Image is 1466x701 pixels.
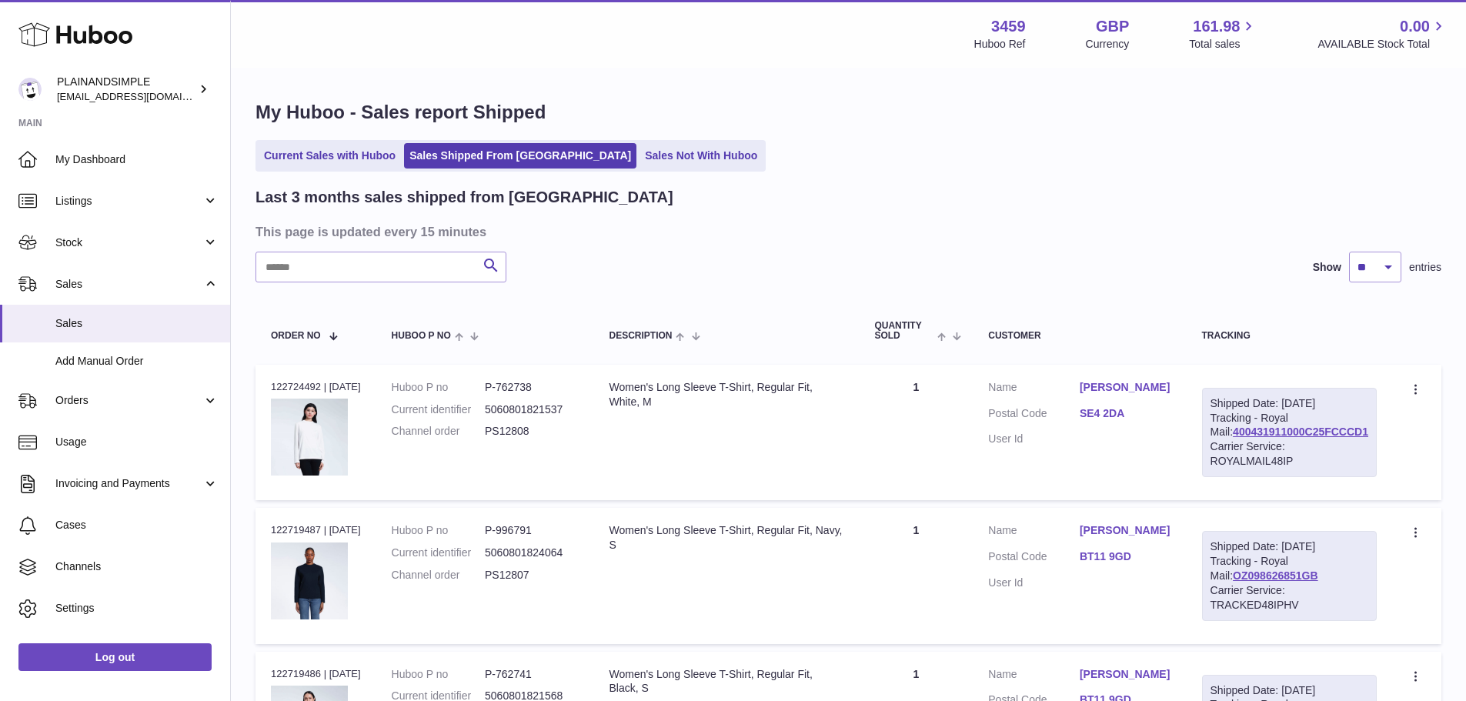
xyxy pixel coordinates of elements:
[392,667,485,682] dt: Huboo P no
[55,277,202,292] span: Sales
[255,187,673,208] h2: Last 3 months sales shipped from [GEOGRAPHIC_DATA]
[485,667,578,682] dd: P-762741
[55,194,202,209] span: Listings
[1080,523,1171,538] a: [PERSON_NAME]
[392,568,485,582] dt: Channel order
[609,380,843,409] div: Women's Long Sleeve T-Shirt, Regular Fit, White, M
[271,523,361,537] div: 122719487 | [DATE]
[1313,260,1341,275] label: Show
[1211,583,1368,613] div: Carrier Service: TRACKED48IPHV
[1189,37,1257,52] span: Total sales
[55,152,219,167] span: My Dashboard
[988,523,1080,542] dt: Name
[859,508,973,643] td: 1
[55,518,219,532] span: Cases
[1233,569,1318,582] a: OZ098626851GB
[1202,531,1377,620] div: Tracking - Royal Mail:
[1080,549,1171,564] a: BT11 9GD
[874,321,933,341] span: Quantity Sold
[18,643,212,671] a: Log out
[988,331,1170,341] div: Customer
[609,331,672,341] span: Description
[1096,16,1129,37] strong: GBP
[392,380,485,395] dt: Huboo P no
[1211,439,1368,469] div: Carrier Service: ROYALMAIL48IP
[55,393,202,408] span: Orders
[271,542,348,619] img: 34591724236949.jpeg
[485,546,578,560] dd: 5060801824064
[988,380,1080,399] dt: Name
[1080,406,1171,421] a: SE4 2DA
[1202,388,1377,477] div: Tracking - Royal Mail:
[271,667,361,681] div: 122719486 | [DATE]
[991,16,1026,37] strong: 3459
[57,90,226,102] span: [EMAIL_ADDRESS][DOMAIN_NAME]
[1317,16,1448,52] a: 0.00 AVAILABLE Stock Total
[1086,37,1130,52] div: Currency
[271,399,348,476] img: 34591682703742.jpeg
[255,100,1441,125] h1: My Huboo - Sales report Shipped
[259,143,401,169] a: Current Sales with Huboo
[859,365,973,500] td: 1
[55,601,219,616] span: Settings
[1317,37,1448,52] span: AVAILABLE Stock Total
[392,424,485,439] dt: Channel order
[485,402,578,417] dd: 5060801821537
[55,316,219,331] span: Sales
[271,380,361,394] div: 122724492 | [DATE]
[1400,16,1430,37] span: 0.00
[1189,16,1257,52] a: 161.98 Total sales
[485,523,578,538] dd: P-996791
[392,546,485,560] dt: Current identifier
[392,331,451,341] span: Huboo P no
[1193,16,1240,37] span: 161.98
[55,559,219,574] span: Channels
[988,576,1080,590] dt: User Id
[392,523,485,538] dt: Huboo P no
[988,549,1080,568] dt: Postal Code
[1233,426,1368,438] a: 400431911000C25FCCCD1
[988,667,1080,686] dt: Name
[55,235,202,250] span: Stock
[1409,260,1441,275] span: entries
[974,37,1026,52] div: Huboo Ref
[255,223,1438,240] h3: This page is updated every 15 minutes
[271,331,321,341] span: Order No
[18,78,42,101] img: internalAdmin-3459@internal.huboo.com
[639,143,763,169] a: Sales Not With Huboo
[485,380,578,395] dd: P-762738
[1211,683,1368,698] div: Shipped Date: [DATE]
[392,402,485,417] dt: Current identifier
[485,568,578,582] dd: PS12807
[988,406,1080,425] dt: Postal Code
[1211,539,1368,554] div: Shipped Date: [DATE]
[1080,667,1171,682] a: [PERSON_NAME]
[609,523,843,552] div: Women's Long Sleeve T-Shirt, Regular Fit, Navy, S
[1202,331,1377,341] div: Tracking
[404,143,636,169] a: Sales Shipped From [GEOGRAPHIC_DATA]
[55,476,202,491] span: Invoicing and Payments
[988,432,1080,446] dt: User Id
[485,424,578,439] dd: PS12808
[55,354,219,369] span: Add Manual Order
[1211,396,1368,411] div: Shipped Date: [DATE]
[609,667,843,696] div: Women's Long Sleeve T-Shirt, Regular Fit, Black, S
[1080,380,1171,395] a: [PERSON_NAME]
[57,75,195,104] div: PLAINANDSIMPLE
[55,435,219,449] span: Usage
